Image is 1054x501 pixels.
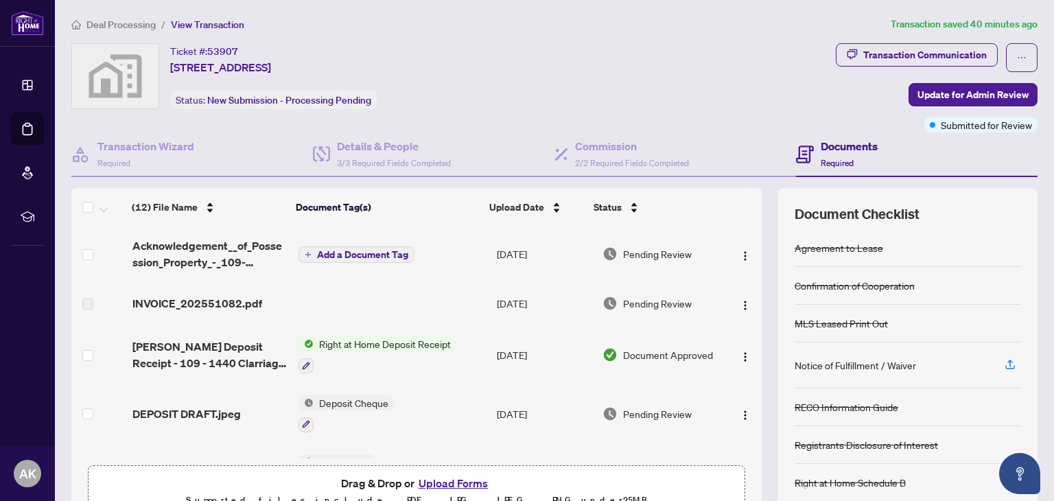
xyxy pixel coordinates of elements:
[602,246,618,261] img: Document Status
[298,336,456,373] button: Status IconRight at Home Deposit Receipt
[298,395,314,410] img: Status Icon
[132,456,288,489] span: 8_DigiSign_Schedule_C__7_.pdf
[734,243,756,265] button: Logo
[170,59,271,75] span: [STREET_ADDRESS]
[132,237,288,270] span: Acknowledgement__of_Possession_Property_-_109-1440_Clarriage_Crt_Milton.pdf
[602,347,618,362] img: Document Status
[86,19,156,31] span: Deal Processing
[491,226,597,281] td: [DATE]
[836,43,998,67] button: Transaction Communication
[170,43,238,59] div: Ticket #:
[132,200,198,215] span: (12) File Name
[795,399,898,415] div: RECO Information Guide
[821,138,878,154] h4: Documents
[795,316,888,331] div: MLS Leased Print Out
[305,251,312,258] span: plus
[298,246,414,263] button: Add a Document Tag
[489,200,544,215] span: Upload Date
[290,188,484,226] th: Document Tag(s)
[491,384,597,443] td: [DATE]
[298,454,314,469] img: Status Icon
[491,281,597,325] td: [DATE]
[602,406,618,421] img: Document Status
[999,453,1040,494] button: Open asap
[97,158,130,168] span: Required
[132,295,262,312] span: INVOICE_202551082.pdf
[19,464,36,483] span: AK
[795,278,915,293] div: Confirmation of Cooperation
[795,205,920,224] span: Document Checklist
[71,20,81,30] span: home
[491,325,597,384] td: [DATE]
[298,336,314,351] img: Status Icon
[740,410,751,421] img: Logo
[72,44,159,108] img: svg%3e
[891,16,1038,32] article: Transaction saved 40 minutes ago
[795,240,883,255] div: Agreement to Lease
[11,10,44,36] img: logo
[594,200,622,215] span: Status
[909,83,1038,106] button: Update for Admin Review
[740,351,751,362] img: Logo
[126,188,290,226] th: (12) File Name
[132,406,241,422] span: DEPOSIT DRAFT.jpeg
[623,406,692,421] span: Pending Review
[795,358,916,373] div: Notice of Fulfillment / Waiver
[132,338,288,371] span: [PERSON_NAME] Deposit Receipt - 109 - 1440 Clarriage Crt [PERSON_NAME].pdf
[575,138,689,154] h4: Commission
[734,403,756,425] button: Logo
[917,84,1029,106] span: Update for Admin Review
[298,454,375,491] button: Status IconSchedule(s)
[941,117,1032,132] span: Submitted for Review
[821,158,854,168] span: Required
[602,296,618,311] img: Document Status
[341,474,492,492] span: Drag & Drop or
[97,138,194,154] h4: Transaction Wizard
[795,437,938,452] div: Registrants Disclosure of Interest
[317,250,408,259] span: Add a Document Tag
[740,300,751,311] img: Logo
[863,44,987,66] div: Transaction Communication
[795,475,906,490] div: Right at Home Schedule B
[740,250,751,261] img: Logo
[484,188,588,226] th: Upload Date
[588,188,715,226] th: Status
[734,292,756,314] button: Logo
[623,347,713,362] span: Document Approved
[314,454,375,469] span: Schedule(s)
[1017,53,1027,62] span: ellipsis
[207,94,371,106] span: New Submission - Processing Pending
[337,138,451,154] h4: Details & People
[623,246,692,261] span: Pending Review
[337,158,451,168] span: 3/3 Required Fields Completed
[623,296,692,311] span: Pending Review
[575,158,689,168] span: 2/2 Required Fields Completed
[207,45,238,58] span: 53907
[314,336,456,351] span: Right at Home Deposit Receipt
[414,474,492,492] button: Upload Forms
[298,395,394,432] button: Status IconDeposit Cheque
[734,344,756,366] button: Logo
[161,16,165,32] li: /
[314,395,394,410] span: Deposit Cheque
[171,19,244,31] span: View Transaction
[170,91,377,109] div: Status:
